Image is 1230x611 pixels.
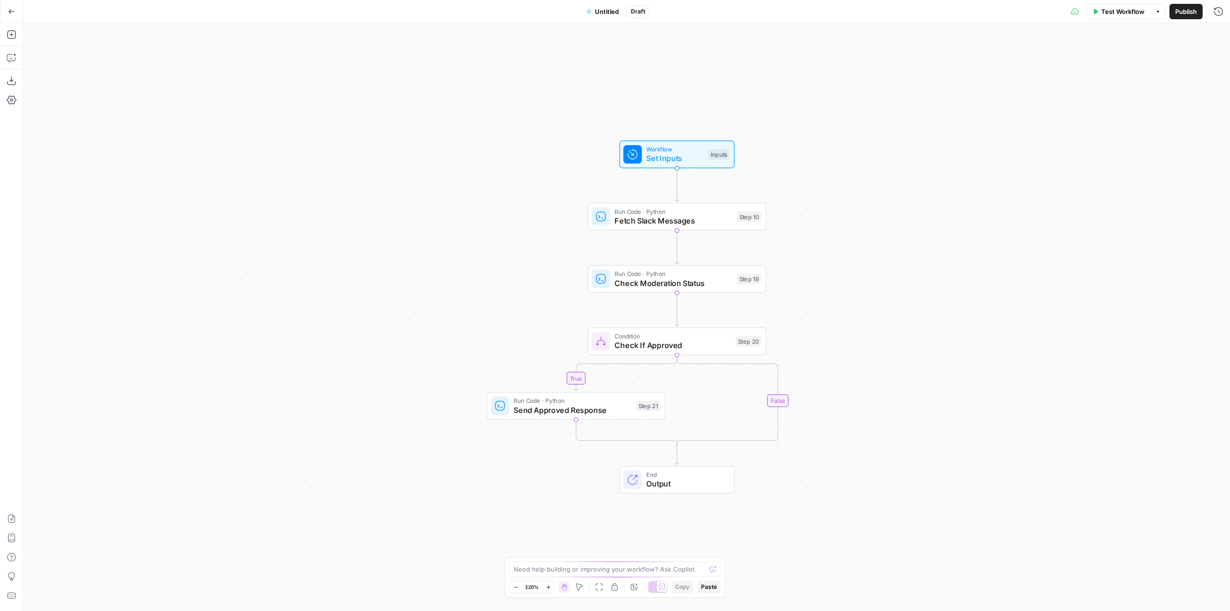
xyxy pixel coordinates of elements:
[580,4,625,19] button: Untitled
[514,396,631,405] span: Run Code · Python
[697,581,721,593] button: Paste
[525,583,539,591] span: 120%
[646,478,725,489] span: Output
[615,215,732,226] span: Fetch Slack Messages
[615,339,731,351] span: Check If Approved
[646,470,725,479] span: End
[675,231,678,264] g: Edge from step_10 to step_19
[737,274,761,285] div: Step 19
[615,207,732,216] span: Run Code · Python
[675,443,678,464] g: Edge from step_20-conditional-end to end
[615,332,731,341] span: Condition
[636,401,660,411] div: Step 21
[701,583,717,591] span: Paste
[595,7,619,16] span: Untitled
[677,355,778,447] g: Edge from step_20 to step_20-conditional-end
[675,293,678,326] g: Edge from step_19 to step_20
[588,140,766,168] div: WorkflowSet InputsInputs
[514,404,631,416] span: Send Approved Response
[615,269,732,278] span: Run Code · Python
[1175,7,1197,16] span: Publish
[1086,4,1150,19] button: Test Workflow
[588,203,766,231] div: Run Code · PythonFetch Slack MessagesStep 10
[675,168,678,202] g: Edge from start to step_10
[588,466,766,494] div: EndOutput
[1101,7,1144,16] span: Test Workflow
[588,327,766,355] div: ConditionCheck If ApprovedStep 20
[675,583,689,591] span: Copy
[588,265,766,293] div: Run Code · PythonCheck Moderation StatusStep 19
[574,355,677,391] g: Edge from step_20 to step_21
[708,149,729,160] div: Inputs
[631,7,645,16] span: Draft
[736,336,761,347] div: Step 20
[646,145,703,154] span: Workflow
[576,420,677,446] g: Edge from step_21 to step_20-conditional-end
[615,277,732,289] span: Check Moderation Status
[487,392,665,420] div: Run Code · PythonSend Approved ResponseStep 21
[1169,4,1203,19] button: Publish
[737,212,761,222] div: Step 10
[671,581,693,593] button: Copy
[646,153,703,164] span: Set Inputs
